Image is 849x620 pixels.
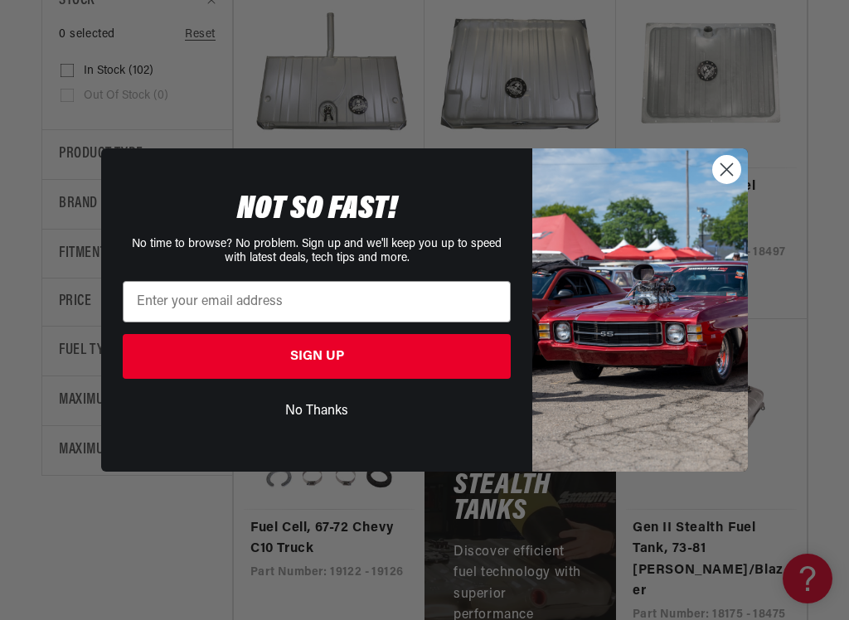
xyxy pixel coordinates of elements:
img: 85cdd541-2605-488b-b08c-a5ee7b438a35.jpeg [532,148,748,472]
span: NOT SO FAST! [237,193,397,226]
button: No Thanks [123,395,511,427]
button: SIGN UP [123,334,511,379]
span: No time to browse? No problem. Sign up and we'll keep you up to speed with latest deals, tech tip... [132,238,502,264]
button: Close dialog [712,155,741,184]
input: Enter your email address [123,281,511,322]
